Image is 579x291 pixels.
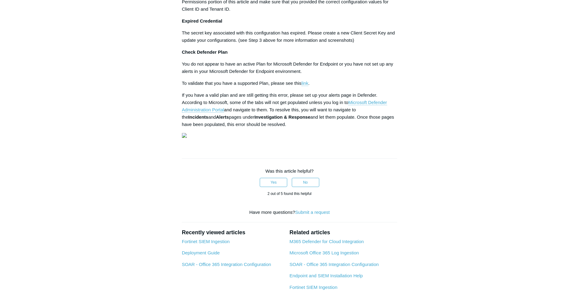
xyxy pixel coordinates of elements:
[266,168,314,174] span: Was this article helpful?
[260,178,287,187] button: This article was helpful
[182,262,271,267] a: SOAR - Office 365 Integration Configuration
[182,228,284,237] h2: Recently viewed articles
[289,228,397,237] h2: Related articles
[182,239,230,244] a: Fortinet SIEM Ingestion
[216,114,229,120] strong: Alerts
[292,178,319,187] button: This article was not helpful
[302,81,309,86] a: link
[295,210,330,215] a: Submit a request
[182,133,187,138] img: 33297002782867
[182,209,397,216] div: Have more questions?
[289,250,359,255] a: Microsoft Office 365 Log Ingestion
[289,239,364,244] a: M365 Defender for Cloud Integration
[254,114,310,120] strong: Investigation & Response
[182,92,397,128] p: If you have a valid plan and are still getting this error, please set up your alerts page in Defe...
[182,100,387,113] a: Microsoft Defender Administration Portal
[182,250,220,255] a: Deployment Guide
[182,18,223,23] strong: Expired Credential
[182,80,397,87] p: To validate that you have a supported Plan, please see this .
[188,114,208,120] strong: Incidents
[267,192,311,196] span: 2 out of 5 found this helpful
[289,262,378,267] a: SOAR - Office 365 Integration Configuration
[182,49,228,55] strong: Check Defender Plan
[182,29,397,44] p: The secret key associated with this configuration has expired. Please create a new Client Secret ...
[289,285,337,290] a: Fortinet SIEM Ingestion
[182,60,397,75] p: You do not appear to have an active Plan for Microsoft Defender for Endpoint or you have not set ...
[289,273,363,278] a: Endpoint and SIEM Installation Help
